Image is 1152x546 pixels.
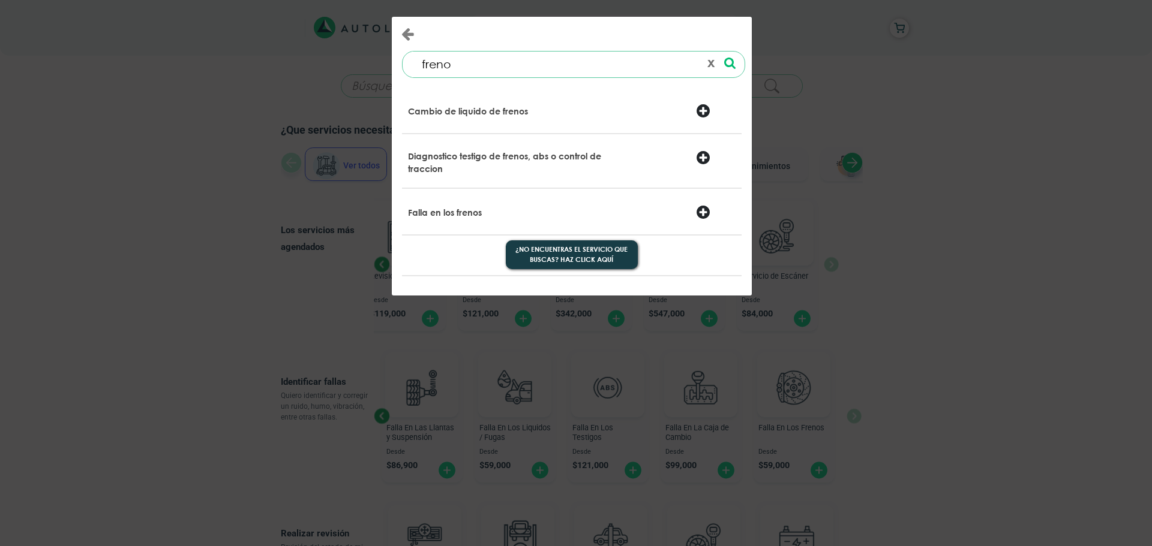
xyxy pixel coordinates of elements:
p: Diagnostico testigo de frenos, abs o control de traccion [408,150,620,174]
input: ¿Qué necesita tu vehículo?... [412,52,700,77]
button: ¿No encuentras el servicio que buscas? Haz click aquí [506,240,638,269]
button: x [703,54,719,74]
p: Falla en los frenos [408,207,482,219]
p: Cambio de liquido de frenos [408,105,528,117]
button: Close [401,26,414,41]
